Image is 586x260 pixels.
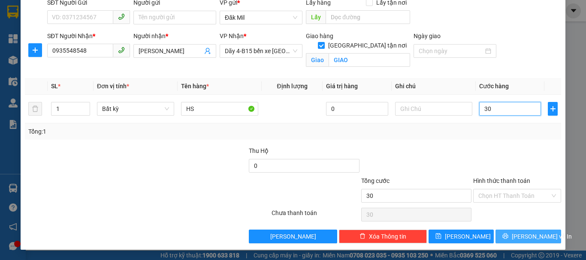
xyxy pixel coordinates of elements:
[502,233,508,240] span: printer
[28,43,42,57] button: plus
[249,147,269,154] span: Thu Hộ
[97,83,129,90] span: Đơn vị tính
[306,10,326,24] span: Lấy
[329,53,410,67] input: Giao tận nơi
[339,230,427,243] button: deleteXóa Thông tin
[548,105,557,112] span: plus
[270,232,316,241] span: [PERSON_NAME]
[326,102,388,116] input: 0
[435,233,441,240] span: save
[512,232,572,241] span: [PERSON_NAME] và In
[204,48,211,54] span: user-add
[306,33,333,39] span: Giao hàng
[548,102,558,116] button: plus
[225,45,297,57] span: Dãy 4-B15 bến xe Miền Đông
[479,83,509,90] span: Cước hàng
[392,78,476,95] th: Ghi chú
[181,83,209,90] span: Tên hàng
[429,230,494,243] button: save[PERSON_NAME]
[181,102,258,116] input: VD: Bàn, Ghế
[325,41,410,50] span: [GEOGRAPHIC_DATA] tận nơi
[445,232,491,241] span: [PERSON_NAME]
[118,47,125,54] span: phone
[271,208,360,223] div: Chưa thanh toán
[326,10,410,24] input: Dọc đường
[28,127,227,136] div: Tổng: 1
[220,33,244,39] span: VP Nhận
[326,83,358,90] span: Giá trị hàng
[29,47,42,54] span: plus
[419,46,483,56] input: Ngày giao
[102,102,169,115] span: Bất kỳ
[28,102,42,116] button: delete
[495,230,561,243] button: printer[PERSON_NAME] và In
[225,11,297,24] span: Đăk Mil
[133,31,216,41] div: Người nhận
[395,102,472,116] input: Ghi Chú
[118,13,125,20] span: phone
[277,83,307,90] span: Định lượng
[473,177,530,184] label: Hình thức thanh toán
[249,230,337,243] button: [PERSON_NAME]
[306,53,329,67] span: Giao
[47,31,130,41] div: SĐT Người Nhận
[51,83,58,90] span: SL
[361,177,390,184] span: Tổng cước
[369,232,406,241] span: Xóa Thông tin
[414,33,441,39] label: Ngày giao
[359,233,365,240] span: delete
